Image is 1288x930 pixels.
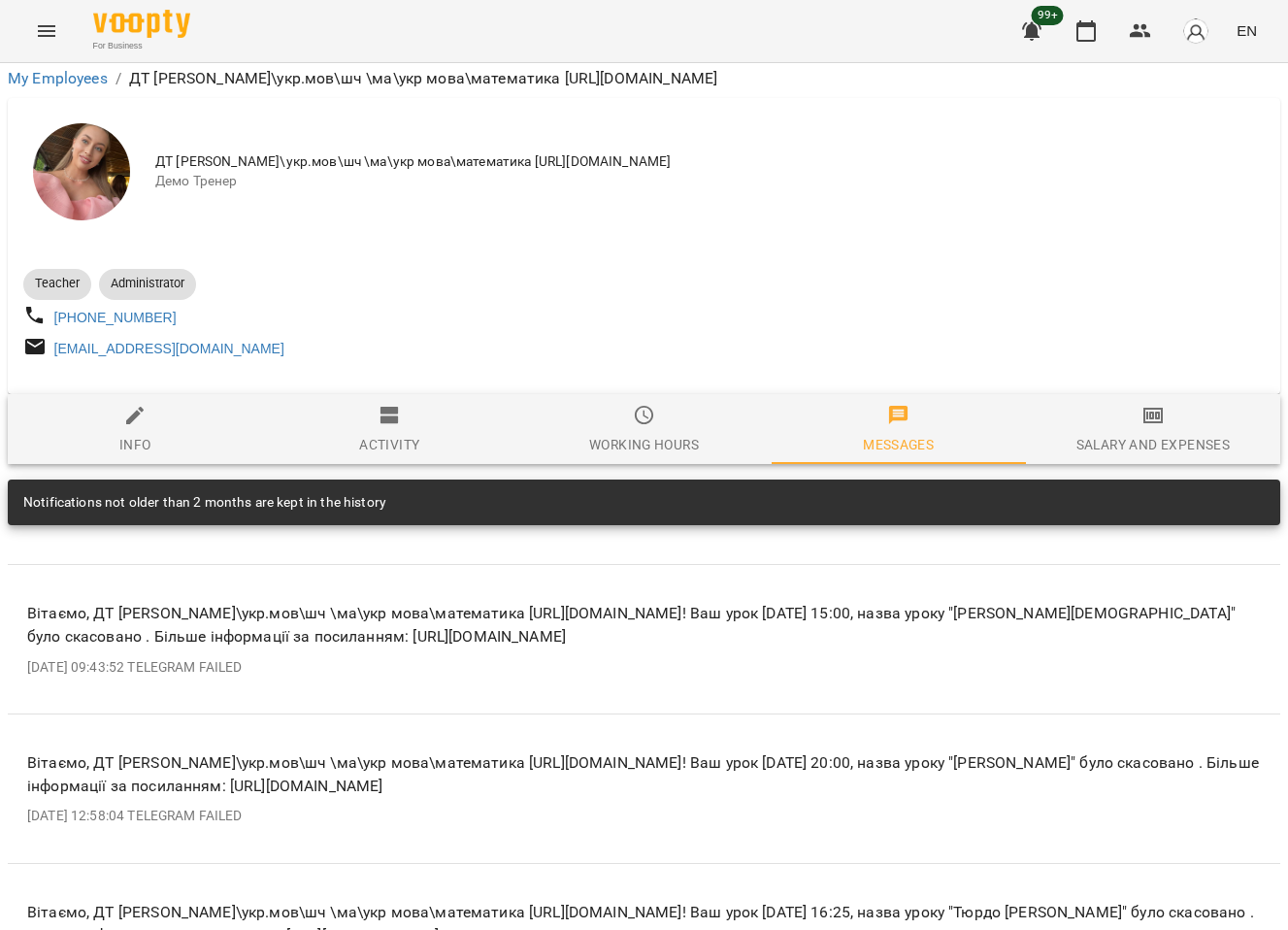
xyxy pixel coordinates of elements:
[8,69,108,87] a: My Employees
[93,40,190,52] span: For Business
[1076,433,1230,456] div: Salary and Expenses
[23,8,70,54] button: Menu
[23,275,91,292] span: Teacher
[589,433,699,456] div: Working hours
[33,123,130,220] img: ДТ Бойко Юлія\укр.мов\шч \ма\укр мова\математика https://us06web.zoom.us/j/84886035086
[119,433,151,456] div: Info
[27,807,1261,826] p: [DATE] 12:58:04 TELEGRAM FAILED
[155,172,1265,191] span: Демо Тренер
[1237,20,1257,41] span: EN
[99,275,196,292] span: Administrator
[54,341,284,356] a: [EMAIL_ADDRESS][DOMAIN_NAME]
[8,67,1280,90] nav: breadcrumb
[93,10,190,38] img: Voopty Logo
[1229,13,1265,49] button: EN
[27,751,1261,797] p: Вітаємо, ДТ [PERSON_NAME]\укр.мов\шч \ма\укр мова\математика [URL][DOMAIN_NAME]! Ваш урок [DATE] ...
[1182,17,1209,45] img: avatar_s.png
[863,433,934,456] div: Messages
[27,602,1261,648] p: Вітаємо, ДТ [PERSON_NAME]\укр.мов\шч \ма\укр мова\математика [URL][DOMAIN_NAME]! Ваш урок [DATE] ...
[27,658,1261,678] p: [DATE] 09:43:52 TELEGRAM FAILED
[155,152,1265,172] span: ДТ [PERSON_NAME]\укр.мов\шч \ма\укр мова\математика [URL][DOMAIN_NAME]
[116,67,121,90] li: /
[359,433,419,456] div: Activity
[129,67,717,90] p: ДТ [PERSON_NAME]\укр.мов\шч \ма\укр мова\математика [URL][DOMAIN_NAME]
[23,485,386,520] div: Notifications not older than 2 months are kept in the history
[54,310,177,325] a: [PHONE_NUMBER]
[1032,6,1064,25] span: 99+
